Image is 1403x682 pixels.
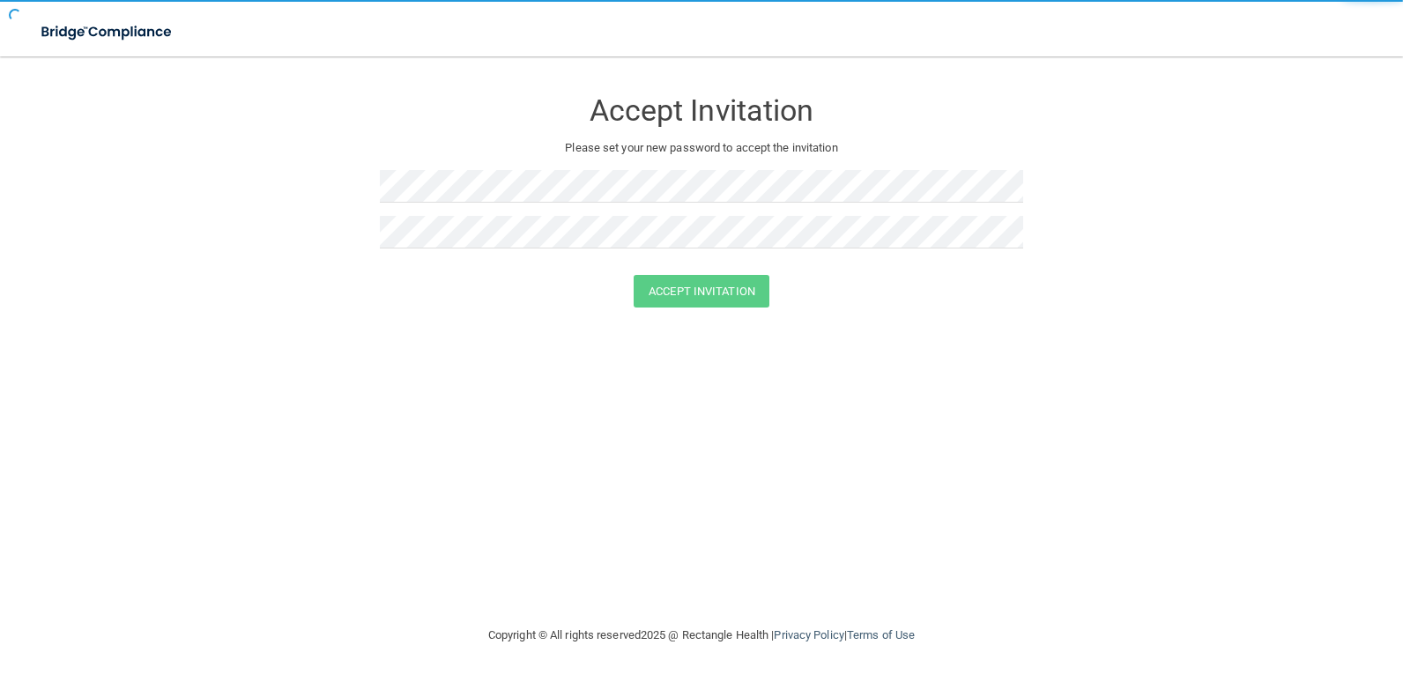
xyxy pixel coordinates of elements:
[634,275,769,308] button: Accept Invitation
[774,628,843,641] a: Privacy Policy
[847,628,915,641] a: Terms of Use
[380,94,1023,127] h3: Accept Invitation
[393,137,1010,159] p: Please set your new password to accept the invitation
[26,14,189,50] img: bridge_compliance_login_screen.278c3ca4.svg
[380,607,1023,663] div: Copyright © All rights reserved 2025 @ Rectangle Health | |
